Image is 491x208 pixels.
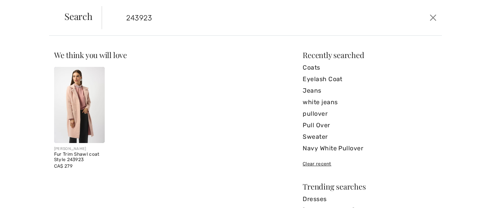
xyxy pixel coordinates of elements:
a: Navy White Pullover [303,143,437,154]
a: Sweater [303,131,437,143]
a: Jeans [303,85,437,97]
span: Chat [17,5,33,12]
div: Recently searched [303,51,437,59]
a: Coats [303,62,437,73]
a: Dresses [303,193,437,205]
span: We think you will love [54,50,127,60]
span: CA$ 279 [54,163,72,169]
div: [PERSON_NAME] [54,146,105,152]
input: TYPE TO SEARCH [120,6,351,29]
a: Pull Over [303,120,437,131]
img: Fur Trim Shawl coat Style 243923. Black [54,67,105,143]
a: white jeans [303,97,437,108]
div: Trending searches [303,183,437,190]
a: pullover [303,108,437,120]
div: Clear recent [303,160,437,167]
a: Eyelash Coat [303,73,437,85]
span: Search [64,12,92,21]
div: Fur Trim Shawl coat Style 243923 [54,152,105,163]
button: Close [427,12,439,24]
